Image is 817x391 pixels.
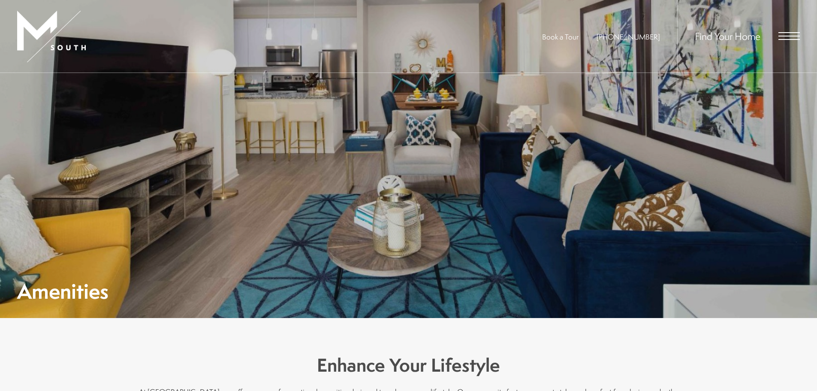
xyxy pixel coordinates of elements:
[17,11,86,62] img: MSouth
[130,352,687,378] h3: Enhance Your Lifestyle
[695,29,760,43] a: Find Your Home
[597,32,660,42] a: Call Us at 813-570-8014
[542,32,579,42] a: Book a Tour
[597,32,660,42] span: [PHONE_NUMBER]
[17,282,109,301] h1: Amenities
[778,32,800,40] button: Open Menu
